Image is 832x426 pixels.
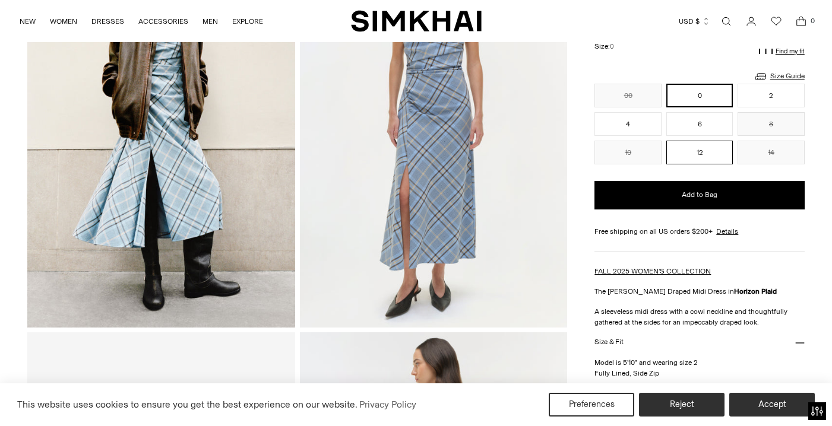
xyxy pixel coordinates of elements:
[729,393,815,417] button: Accept
[594,357,804,379] p: Model is 5'10" and wearing size 2 Fully Lined, Side Zip
[716,226,738,237] a: Details
[203,8,218,34] a: MEN
[594,338,623,346] h3: Size & Fit
[138,8,188,34] a: ACCESSORIES
[738,84,805,107] button: 2
[20,8,36,34] a: NEW
[351,9,482,33] a: SIMKHAI
[594,84,661,107] button: 00
[764,9,788,33] a: Wishlist
[549,393,634,417] button: Preferences
[666,141,733,164] button: 12
[594,181,804,209] button: Add to Bag
[594,306,804,328] p: A sleeveless midi dress with a cowl neckline and thoughtfully gathered at the sides for an impecc...
[594,226,804,237] div: Free shipping on all US orders $200+
[232,8,263,34] a: EXPLORE
[754,69,805,84] a: Size Guide
[594,328,804,358] button: Size & Fit
[610,43,614,50] span: 0
[10,381,119,417] iframe: Sign Up via Text for Offers
[594,41,614,52] label: Size:
[594,267,711,275] a: FALL 2025 WOMEN'S COLLECTION
[679,8,710,34] button: USD $
[738,141,805,164] button: 14
[594,112,661,136] button: 4
[666,112,733,136] button: 6
[358,396,418,414] a: Privacy Policy (opens in a new tab)
[17,399,358,410] span: This website uses cookies to ensure you get the best experience on our website.
[594,286,804,297] p: The [PERSON_NAME] Draped Midi Dress in
[594,141,661,164] button: 10
[666,84,733,107] button: 0
[739,9,763,33] a: Go to the account page
[50,8,77,34] a: WOMEN
[91,8,124,34] a: DRESSES
[682,190,717,200] span: Add to Bag
[789,9,813,33] a: Open cart modal
[738,112,805,136] button: 8
[714,9,738,33] a: Open search modal
[734,287,777,295] strong: Horizon Plaid
[807,15,818,26] span: 0
[639,393,725,417] button: Reject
